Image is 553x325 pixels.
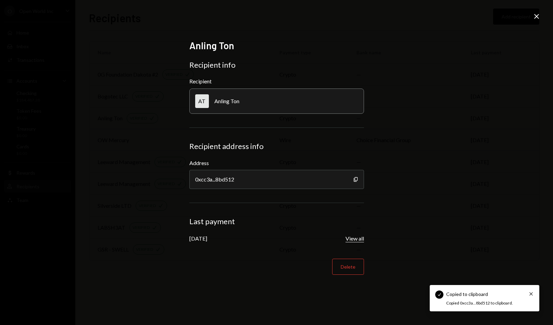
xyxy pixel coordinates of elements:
[189,60,364,70] div: Recipient info
[214,98,239,104] div: Anling Ton
[332,259,364,275] button: Delete
[345,235,364,242] button: View all
[189,159,364,167] label: Address
[189,170,364,189] div: 0xcc3a...8bd512
[189,141,364,151] div: Recipient address info
[189,235,207,242] div: [DATE]
[446,300,519,306] div: Copied 0xcc3a...8bd512 to clipboard.
[195,94,209,108] div: AT
[189,78,364,84] div: Recipient
[446,290,488,298] div: Copied to clipboard
[189,217,364,226] div: Last payment
[189,39,364,52] h2: Anling Ton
